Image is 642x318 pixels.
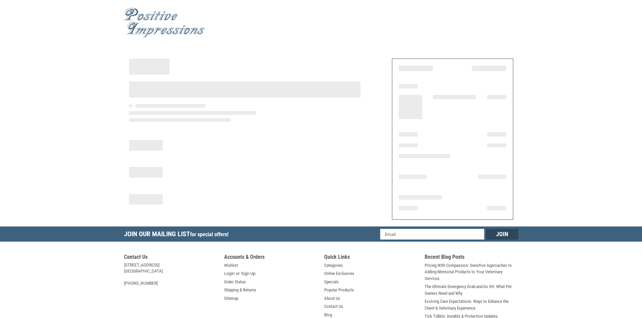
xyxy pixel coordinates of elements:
a: About Us [324,295,340,302]
a: Sitemap [224,295,238,302]
a: Contact Us [324,303,343,310]
a: Shipping & Returns [224,287,256,293]
a: Specials [324,279,339,285]
a: The Ultimate Emergency Grab-and-Go Kit: What Pet Owners Need and Why [425,283,518,296]
span: or [232,270,244,277]
h5: Quick Links [324,254,418,262]
a: Wishlist [224,262,238,269]
a: Pricing With Compassion: Sensitive Approaches to Adding Memorial Products to Your Veterinary Serv... [425,262,518,282]
h5: Recent Blog Posts [425,254,518,262]
a: Sign Up [241,270,255,277]
a: Login [224,270,235,277]
a: Evolving Care Expectations: Ways to Enhance the Client & Veterinary Experience [425,298,518,311]
a: Popular Products [324,287,354,293]
h5: Join Our Mailing List [124,226,232,244]
input: Join [486,229,518,240]
input: Email [380,229,484,240]
a: Categories [324,262,343,269]
address: [STREET_ADDRESS] [GEOGRAPHIC_DATA] [PHONE_NUMBER] [124,262,218,286]
a: Order Status [224,279,246,285]
h5: Contact Us [124,254,218,262]
img: Positive Impressions [124,8,205,38]
a: Online Exclusives [324,270,354,277]
span: for special offers! [190,231,228,238]
h5: Accounts & Orders [224,254,318,262]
